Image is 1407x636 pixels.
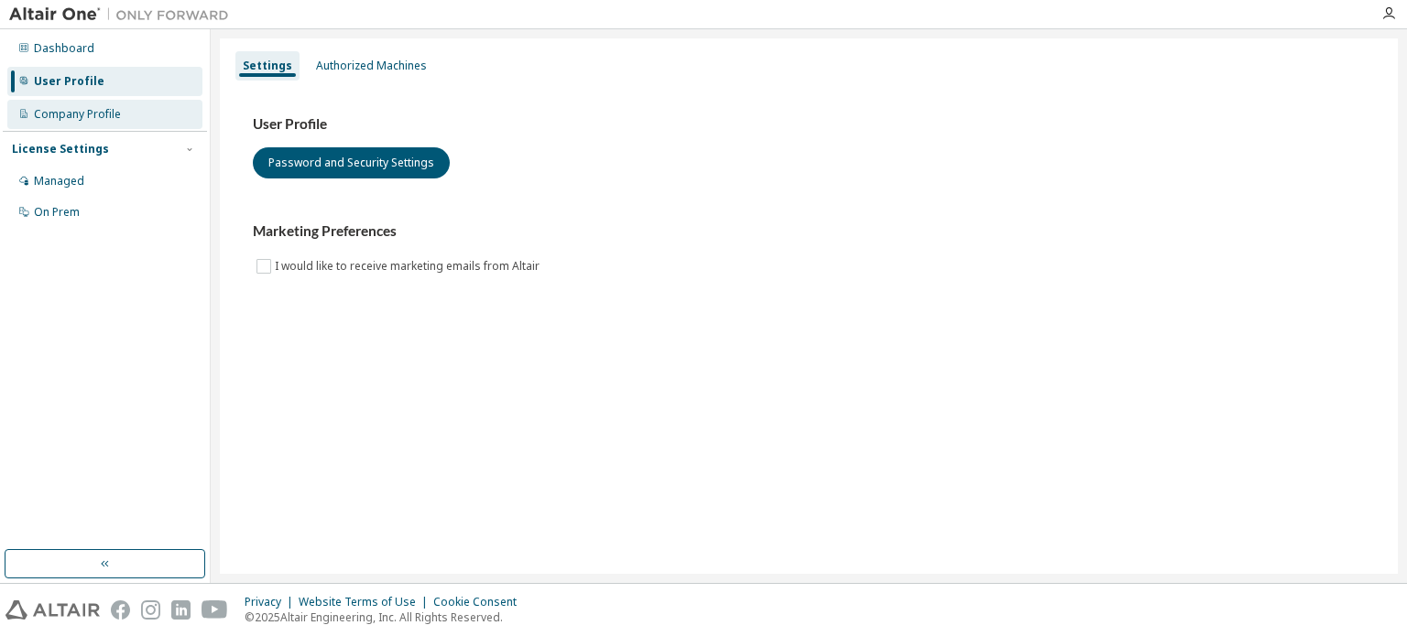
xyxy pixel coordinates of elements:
[34,205,80,220] div: On Prem
[141,600,160,620] img: instagram.svg
[253,115,1365,134] h3: User Profile
[202,600,228,620] img: youtube.svg
[34,74,104,89] div: User Profile
[433,595,528,609] div: Cookie Consent
[34,107,121,122] div: Company Profile
[245,595,299,609] div: Privacy
[299,595,433,609] div: Website Terms of Use
[12,142,109,156] div: License Settings
[5,600,100,620] img: altair_logo.svg
[34,41,94,56] div: Dashboard
[245,609,528,625] p: © 2025 Altair Engineering, Inc. All Rights Reserved.
[171,600,191,620] img: linkedin.svg
[111,600,130,620] img: facebook.svg
[253,222,1365,241] h3: Marketing Preferences
[34,174,84,189] div: Managed
[316,59,427,73] div: Authorized Machines
[253,147,450,178] button: Password and Security Settings
[243,59,292,73] div: Settings
[275,255,543,277] label: I would like to receive marketing emails from Altair
[9,5,238,24] img: Altair One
